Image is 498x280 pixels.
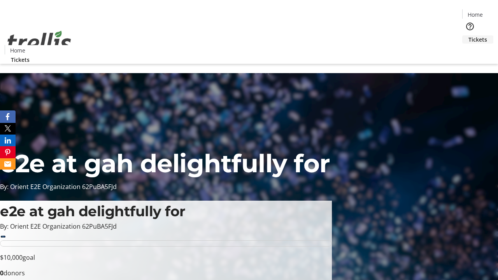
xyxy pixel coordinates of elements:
button: Help [462,19,478,34]
img: Orient E2E Organization 62PuBA5FJd's Logo [5,22,74,61]
a: Home [463,10,487,19]
span: Home [468,10,483,19]
span: Home [10,46,25,54]
span: Tickets [468,35,487,44]
button: Cart [462,44,478,59]
a: Tickets [5,56,36,64]
a: Home [5,46,30,54]
span: Tickets [11,56,30,64]
a: Tickets [462,35,493,44]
